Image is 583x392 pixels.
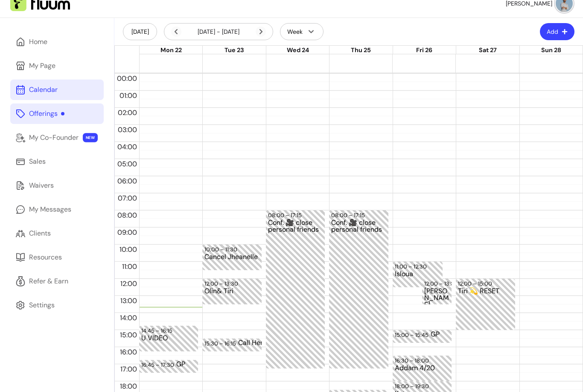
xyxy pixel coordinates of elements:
div: 14:45 – 16:15 [141,327,175,335]
div: GP [431,331,485,342]
span: 18:00 [118,382,139,391]
span: 00:00 [115,74,139,83]
div: Addam 4/20 [395,365,449,380]
div: Conf. 🎥 close personal friends [331,219,386,368]
span: 16:00 [118,348,139,357]
span: 03:00 [116,125,139,134]
button: Fri 26 [416,46,432,55]
div: My Co-Founder [29,133,79,143]
div: 18:00 – 19:30 [395,382,431,390]
div: Tiri 💫 RESET [458,288,513,329]
div: Calendar [29,85,58,95]
div: [DATE] - [DATE] [171,27,266,37]
span: Fri 26 [416,46,432,54]
span: Sun 28 [541,46,561,54]
span: 14:00 [118,313,139,322]
div: Conf. 🎥 close personal friends [268,219,323,368]
div: Isloua [395,271,441,286]
div: 08:00 – 17:15Conf. 🎥 close personal friends [266,210,325,368]
a: Home [10,32,104,52]
div: My Page [29,61,55,71]
a: My Page [10,56,104,76]
span: 05:00 [115,159,139,168]
div: 12:00 – 13:30 [424,280,460,288]
div: Olin& Tiri [204,288,259,304]
div: Resources [29,252,62,262]
div: Refer & Earn [29,276,68,286]
div: GP [176,361,231,372]
div: 15:00 – 15:45 [395,331,431,339]
div: My Messages [29,204,71,215]
div: 12:00 – 13:30 [204,280,240,288]
div: 14:45 – 16:15U VIDEO [139,326,198,351]
a: Resources [10,247,104,268]
div: 16:30 – 18:00Addam 4/20 [393,356,452,381]
div: Call Here Travel [238,339,293,351]
a: My Co-Founder NEW [10,127,104,148]
button: Add [540,23,574,40]
div: 16:30 – 18:00 [395,357,431,365]
span: 17:00 [118,365,139,374]
div: 08:00 – 17:15 [331,211,367,219]
span: 13:00 [118,296,139,305]
a: Waivers [10,175,104,196]
a: Refer & Earn [10,271,104,292]
div: 15:30 – 16:15Call Here Travel [202,339,261,351]
button: [DATE] [123,23,157,40]
a: Calendar [10,80,104,100]
span: NEW [83,133,98,142]
div: 12:00 – 13:30Olin& Tiri [202,279,261,304]
span: Thu 25 [351,46,371,54]
span: 02:00 [116,108,139,117]
div: Sales [29,156,46,167]
button: Sun 28 [541,46,561,55]
div: Waivers [29,180,54,191]
div: 15:30 – 16:15 [204,339,238,348]
div: 12:00 – 15:00 [458,280,494,288]
div: 15:00 – 15:45GP [393,330,452,343]
span: Sat 27 [479,46,497,54]
span: 11:00 [120,262,139,271]
span: Mon 22 [160,46,182,54]
div: 11:00 – 12:30Isloua [393,262,443,287]
div: 11:00 – 12:30 [395,262,429,271]
div: 10:00 – 11:30Cancel Jheanelle [202,245,261,270]
div: 10:00 – 11:30 [204,245,239,253]
div: 12:00 – 15:00Tiri 💫 RESET [456,279,515,330]
div: 08:00 – 17:15 [268,211,304,219]
div: Home [29,37,47,47]
button: Tue 23 [224,46,244,55]
span: 10:00 [117,245,139,254]
span: 04:00 [115,142,139,151]
span: 15:00 [118,330,139,339]
div: U VIDEO [141,335,196,351]
a: Sales [10,151,104,172]
div: Cancel Jheanelle [204,253,259,269]
a: Clients [10,223,104,244]
div: 08:00 – 17:15Conf. 🎥 close personal friends [329,210,388,368]
button: Mon 22 [160,46,182,55]
button: Wed 24 [287,46,309,55]
button: Thu 25 [351,46,371,55]
span: 01:00 [117,91,139,100]
div: 16:45 – 17:30GP [139,360,198,373]
div: 12:00 – 13:30[PERSON_NAME] [422,279,452,304]
div: Offerings [29,109,64,119]
span: Wed 24 [287,46,309,54]
span: Tue 23 [224,46,244,54]
div: Clients [29,228,51,239]
a: Settings [10,295,104,315]
span: 07:00 [116,194,139,203]
span: 06:00 [115,177,139,186]
a: Offerings [10,103,104,124]
div: Settings [29,300,55,310]
button: Week [280,23,324,40]
a: My Messages [10,199,104,220]
span: 12:00 [118,279,139,288]
span: 08:00 [115,211,139,220]
div: 16:45 – 17:30 [141,361,176,369]
div: [PERSON_NAME] [424,288,449,304]
span: 09:00 [115,228,139,237]
button: Sat 27 [479,46,497,55]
